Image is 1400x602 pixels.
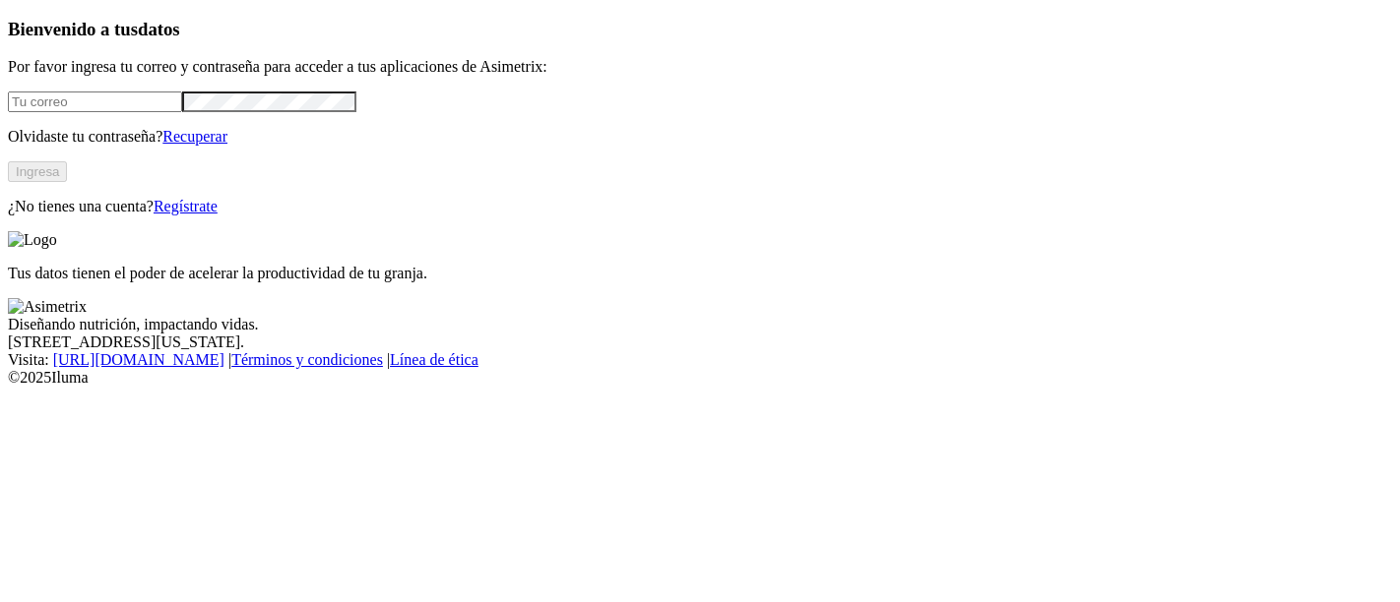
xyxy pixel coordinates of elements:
p: ¿No tienes una cuenta? [8,198,1392,215]
div: [STREET_ADDRESS][US_STATE]. [8,333,1392,351]
a: [URL][DOMAIN_NAME] [53,351,224,368]
div: Diseñando nutrición, impactando vidas. [8,316,1392,333]
div: Visita : | | [8,351,1392,369]
a: Línea de ética [390,351,478,368]
a: Recuperar [162,128,227,145]
img: Logo [8,231,57,249]
span: datos [138,19,180,39]
div: © 2025 Iluma [8,369,1392,387]
h3: Bienvenido a tus [8,19,1392,40]
p: Tus datos tienen el poder de acelerar la productividad de tu granja. [8,265,1392,282]
p: Por favor ingresa tu correo y contraseña para acceder a tus aplicaciones de Asimetrix: [8,58,1392,76]
button: Ingresa [8,161,67,182]
input: Tu correo [8,91,182,112]
img: Asimetrix [8,298,87,316]
p: Olvidaste tu contraseña? [8,128,1392,146]
a: Términos y condiciones [231,351,383,368]
a: Regístrate [154,198,218,214]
